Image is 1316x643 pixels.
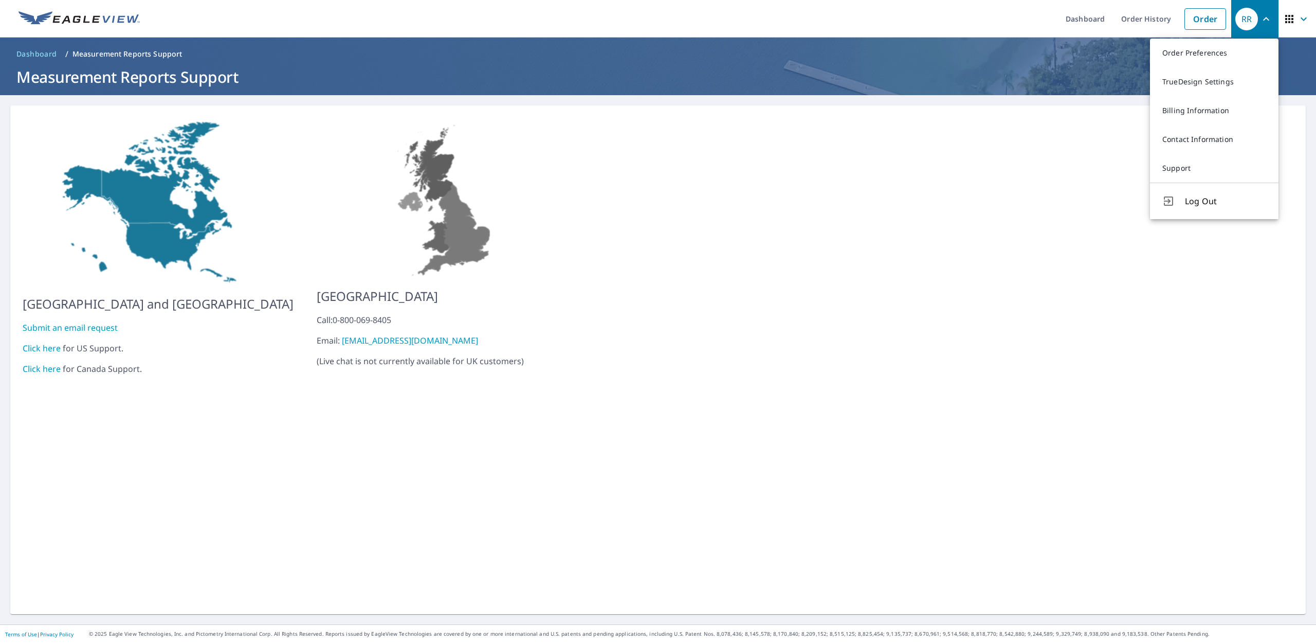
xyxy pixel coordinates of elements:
a: Billing Information [1150,96,1278,125]
a: Privacy Policy [40,631,74,638]
h1: Measurement Reports Support [12,66,1304,87]
span: Dashboard [16,49,57,59]
a: Contact Information [1150,125,1278,154]
p: © 2025 Eagle View Technologies, Inc. and Pictometry International Corp. All Rights Reserved. Repo... [89,630,1311,638]
a: Support [1150,154,1278,183]
p: Measurement Reports Support [72,49,182,59]
a: Submit an email request [23,322,118,333]
a: Terms of Use [5,631,37,638]
a: Order [1184,8,1226,30]
img: US-MAP [317,118,575,279]
div: Call: 0-800-069-8405 [317,314,575,326]
a: Click here [23,343,61,354]
a: Click here [23,363,61,374]
img: EV Logo [19,11,140,27]
span: Log Out [1185,195,1266,207]
a: TrueDesign Settings [1150,67,1278,96]
p: | [5,631,74,637]
div: Email: [317,334,575,347]
img: US-MAP [23,118,294,287]
p: [GEOGRAPHIC_DATA] and [GEOGRAPHIC_DATA] [23,295,294,313]
nav: breadcrumb [12,46,1304,62]
li: / [65,48,68,60]
div: RR [1235,8,1258,30]
div: for US Support. [23,342,294,354]
a: [EMAIL_ADDRESS][DOMAIN_NAME] [342,335,478,346]
p: ( Live chat is not currently available for UK customers ) [317,314,575,367]
p: [GEOGRAPHIC_DATA] [317,287,575,306]
div: for Canada Support. [23,363,294,375]
button: Log Out [1150,183,1278,219]
a: Order Preferences [1150,39,1278,67]
a: Dashboard [12,46,61,62]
